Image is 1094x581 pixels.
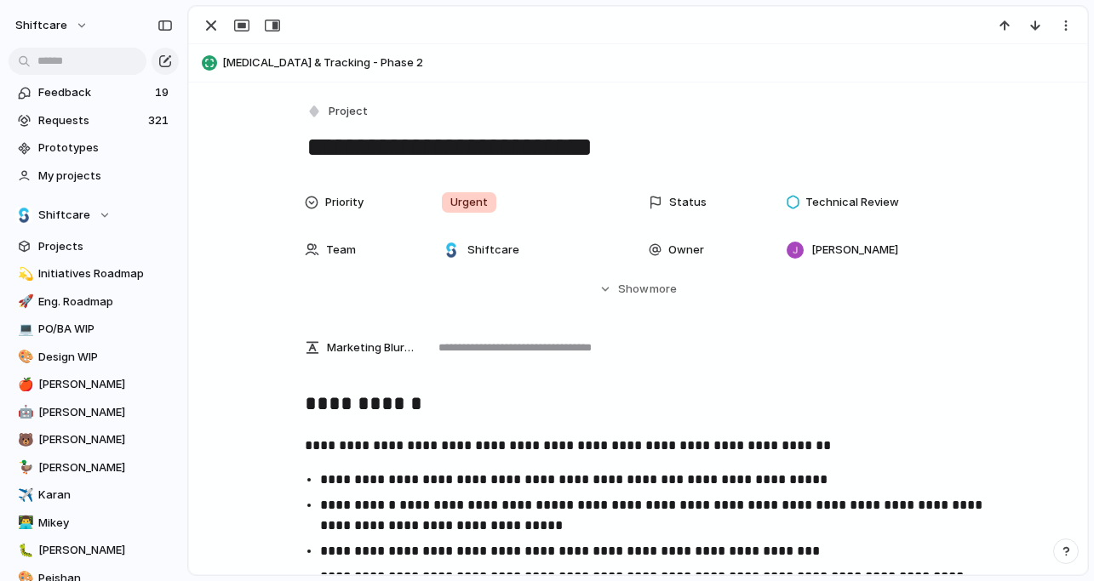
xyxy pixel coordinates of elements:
button: 🤖 [15,404,32,421]
a: ✈️Karan [9,482,179,508]
span: Urgent [450,194,488,211]
span: Projects [38,238,173,255]
button: [MEDICAL_DATA] & Tracking - Phase 2 [197,49,1080,77]
a: 🤖[PERSON_NAME] [9,400,179,425]
span: Design WIP [38,349,173,366]
div: 🦆 [18,458,30,477]
span: Eng. Roadmap [38,293,173,310]
button: 💻 [15,321,32,338]
button: 🐻 [15,431,32,448]
a: Projects [9,234,179,259]
span: Initiatives Roadmap [38,265,173,282]
span: [PERSON_NAME] [38,431,173,448]
div: 🎨 [18,347,30,367]
a: 🦆[PERSON_NAME] [9,455,179,481]
div: 🐻 [18,430,30,450]
button: Showmore [305,274,972,305]
a: Prototypes [9,135,179,161]
div: 🤖 [18,402,30,422]
span: Shiftcare [38,207,90,224]
span: [MEDICAL_DATA] & Tracking - Phase 2 [222,54,1080,71]
a: Requests321 [9,108,179,134]
span: more [650,281,677,298]
button: 🦆 [15,459,32,476]
a: 🐛[PERSON_NAME] [9,538,179,563]
span: Owner [668,242,704,259]
a: My projects [9,163,179,189]
div: 👨‍💻 [18,513,30,533]
span: [PERSON_NAME] [38,404,173,421]
span: Team [326,242,356,259]
div: 🍎 [18,375,30,395]
button: 💫 [15,265,32,282]
span: shiftcare [15,17,67,34]
button: Shiftcare [9,202,179,228]
span: [PERSON_NAME] [38,376,173,393]
a: 💫Initiatives Roadmap [9,261,179,287]
a: 💻PO/BA WIP [9,316,179,342]
button: 🍎 [15,376,32,393]
button: ✈️ [15,487,32,504]
span: Marketing Blurb (15-20 Words) [327,339,414,356]
span: [PERSON_NAME] [38,459,173,476]
span: Status [669,194,707,211]
div: 💫 [18,265,30,284]
button: 🚀 [15,293,32,310]
span: My projects [38,168,173,185]
a: 🐻[PERSON_NAME] [9,427,179,453]
button: 👨‍💻 [15,515,32,532]
span: Prototypes [38,140,173,157]
span: Technical Review [805,194,899,211]
button: Project [303,100,373,124]
span: Shiftcare [467,242,519,259]
span: [PERSON_NAME] [38,542,173,559]
span: Karan [38,487,173,504]
span: PO/BA WIP [38,321,173,338]
button: 🐛 [15,542,32,559]
span: Priority [325,194,364,211]
a: 🍎[PERSON_NAME] [9,372,179,397]
a: 🚀Eng. Roadmap [9,289,179,315]
div: 🚀 [18,292,30,311]
div: 💻 [18,320,30,339]
span: Requests [38,112,143,129]
a: 🎨Design WIP [9,345,179,370]
button: shiftcare [8,12,97,39]
div: 🐛 [18,541,30,561]
span: 19 [155,84,172,101]
a: Feedback19 [9,80,179,105]
span: 321 [148,112,172,129]
span: [PERSON_NAME] [811,242,898,259]
span: Feedback [38,84,150,101]
div: ✈️ [18,486,30,505]
span: Project [329,103,368,120]
span: Mikey [38,515,173,532]
button: 🎨 [15,349,32,366]
a: 👨‍💻Mikey [9,510,179,536]
span: Show [618,281,649,298]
